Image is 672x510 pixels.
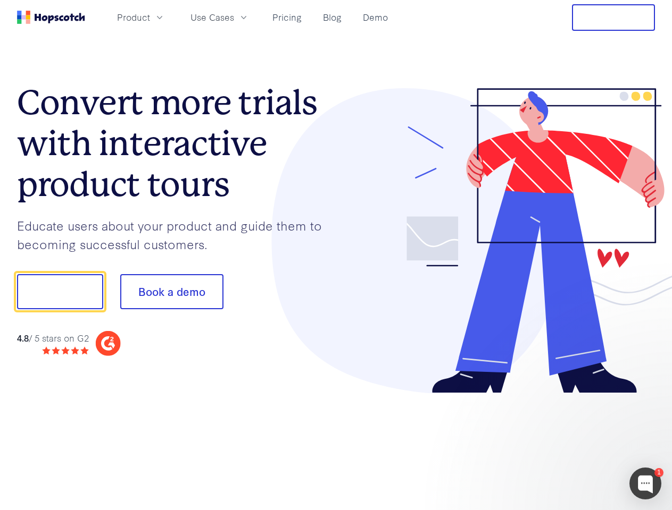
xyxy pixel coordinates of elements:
a: Blog [319,8,346,26]
button: Show me! [17,274,103,309]
span: Product [117,11,150,24]
a: Demo [359,8,392,26]
button: Free Trial [572,4,655,31]
h1: Convert more trials with interactive product tours [17,82,336,205]
strong: 4.8 [17,331,29,344]
button: Use Cases [184,8,255,26]
button: Product [111,8,171,26]
div: / 5 stars on G2 [17,331,89,345]
a: Pricing [268,8,306,26]
button: Book a demo [120,274,223,309]
div: 1 [654,468,663,477]
a: Home [17,11,85,24]
span: Use Cases [190,11,234,24]
p: Educate users about your product and guide them to becoming successful customers. [17,216,336,253]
